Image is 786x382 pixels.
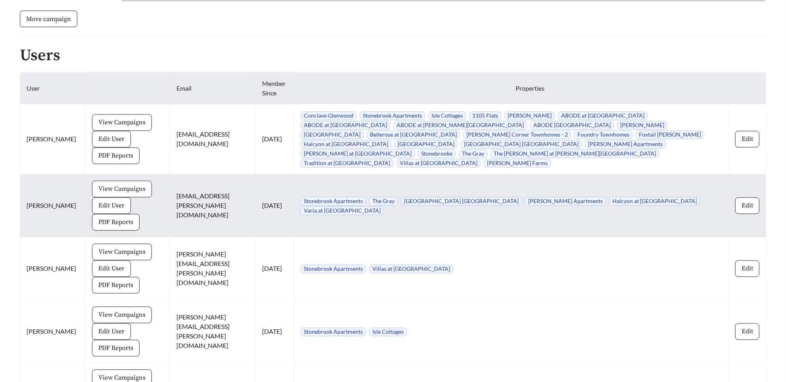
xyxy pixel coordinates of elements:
[461,140,582,149] span: [GEOGRAPHIC_DATA] [GEOGRAPHIC_DATA]
[469,112,501,120] span: 1105 Flats
[92,311,152,318] a: View Campaigns
[20,47,766,64] h2: Users
[491,150,659,158] span: The [PERSON_NAME] at [PERSON_NAME][GEOGRAPHIC_DATA]
[735,260,759,277] button: Edit
[170,300,256,363] td: [PERSON_NAME][EMAIL_ADDRESS][PERSON_NAME][DOMAIN_NAME]
[98,184,146,194] span: View Campaigns
[742,264,753,274] span: Edit
[92,244,152,260] button: View Campaigns
[92,148,140,164] button: PDF Reports
[301,265,366,274] span: Stonebrook Apartments
[170,238,256,300] td: [PERSON_NAME][EMAIL_ADDRESS][PERSON_NAME][DOMAIN_NAME]
[367,131,460,139] span: Bellerose at [GEOGRAPHIC_DATA]
[98,344,133,353] span: PDF Reports
[98,118,146,127] span: View Campaigns
[256,300,294,363] td: [DATE]
[92,201,131,209] a: Edit User
[98,327,125,336] span: Edit User
[98,201,125,211] span: Edit User
[301,140,391,149] span: Halcyon at [GEOGRAPHIC_DATA]
[735,323,759,340] button: Edit
[742,201,753,211] span: Edit
[301,207,384,215] span: Varia at [GEOGRAPHIC_DATA]
[418,150,456,158] span: Stonebrooke
[397,159,481,168] span: Villas at [GEOGRAPHIC_DATA]
[484,159,551,168] span: [PERSON_NAME] Farms
[92,307,152,323] button: View Campaigns
[98,218,133,227] span: PDF Reports
[735,131,759,148] button: Edit
[92,131,131,148] button: Edit User
[574,131,633,139] span: Foundry Townhomes
[92,323,131,340] button: Edit User
[256,238,294,300] td: [DATE]
[301,112,357,120] span: Conclave Glenwood
[92,214,140,231] button: PDF Reports
[428,112,466,120] span: Isle Cottages
[92,135,131,143] a: Edit User
[20,11,77,27] button: Move campaign
[20,175,86,238] td: [PERSON_NAME]
[301,150,415,158] span: [PERSON_NAME] at [GEOGRAPHIC_DATA]
[92,374,152,381] a: View Campaigns
[301,131,364,139] span: [GEOGRAPHIC_DATA]
[585,140,666,149] span: [PERSON_NAME] Apartments
[609,197,700,206] span: Halcyon at [GEOGRAPHIC_DATA]
[20,72,86,105] th: User
[401,197,522,206] span: [GEOGRAPHIC_DATA] [GEOGRAPHIC_DATA]
[256,72,294,105] th: Member Since
[393,121,527,130] span: ABODE at [PERSON_NAME][GEOGRAPHIC_DATA]
[256,105,294,175] td: [DATE]
[20,105,86,175] td: [PERSON_NAME]
[92,185,152,192] a: View Campaigns
[369,328,407,336] span: Isle Cottages
[636,131,704,139] span: Foxtail [PERSON_NAME]
[98,151,133,161] span: PDF Reports
[92,198,131,214] button: Edit User
[742,327,753,336] span: Edit
[98,135,125,144] span: Edit User
[92,340,140,357] button: PDF Reports
[170,175,256,238] td: [EMAIL_ADDRESS][PERSON_NAME][DOMAIN_NAME]
[360,112,425,120] span: Stonebrook Apartments
[20,238,86,300] td: [PERSON_NAME]
[98,264,125,274] span: Edit User
[459,150,487,158] span: The Gray
[98,247,146,257] span: View Campaigns
[26,14,71,24] span: Move campaign
[256,175,294,238] td: [DATE]
[92,327,131,335] a: Edit User
[369,265,453,274] span: Villas at [GEOGRAPHIC_DATA]
[301,197,366,206] span: Stonebrook Apartments
[20,300,86,363] td: [PERSON_NAME]
[525,197,606,206] span: [PERSON_NAME] Apartments
[294,72,766,105] th: Properties
[92,114,152,131] button: View Campaigns
[463,131,571,139] span: [PERSON_NAME] Corner Townhomes - 2
[617,121,667,130] span: [PERSON_NAME]
[504,112,555,120] span: [PERSON_NAME]
[92,264,131,272] a: Edit User
[92,181,152,198] button: View Campaigns
[92,277,140,294] button: PDF Reports
[92,248,152,255] a: View Campaigns
[301,328,366,336] span: Stonebrook Apartments
[395,140,458,149] span: [GEOGRAPHIC_DATA]
[98,281,133,290] span: PDF Reports
[170,105,256,175] td: [EMAIL_ADDRESS][DOMAIN_NAME]
[369,197,398,206] span: The Gray
[170,72,256,105] th: Email
[301,159,393,168] span: Tradition at [GEOGRAPHIC_DATA]
[742,135,753,144] span: Edit
[92,260,131,277] button: Edit User
[98,310,146,320] span: View Campaigns
[530,121,614,130] span: ABODE [GEOGRAPHIC_DATA]
[301,121,390,130] span: ABODE at [GEOGRAPHIC_DATA]
[558,112,648,120] span: ABODE at [GEOGRAPHIC_DATA]
[92,118,152,126] a: View Campaigns
[735,198,759,214] button: Edit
